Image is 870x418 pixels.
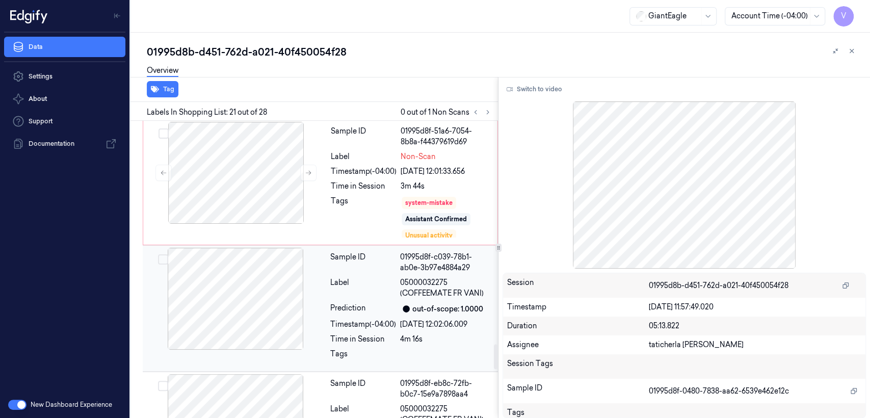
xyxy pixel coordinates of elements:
button: Toggle Navigation [109,8,125,24]
button: About [4,89,125,109]
div: [DATE] 11:57:49.020 [649,302,861,312]
div: Tags [331,196,397,239]
div: Label [331,151,397,162]
div: 01995d8f-eb8c-72fb-b0c7-15e9a7898aa4 [400,378,492,400]
span: 0 out of 1 Non Scans [401,106,494,118]
div: Assignee [507,339,649,350]
div: Timestamp (-04:00) [330,319,396,330]
div: Sample ID [507,383,649,399]
div: Time in Session [331,181,397,192]
div: 01995d8b-d451-762d-a021-40f450054f28 [147,45,862,59]
div: Sample ID [330,252,396,273]
button: V [833,6,854,27]
div: Time in Session [330,334,396,345]
div: Timestamp (-04:00) [331,166,397,177]
button: Switch to video [503,81,566,97]
div: Session [507,277,649,294]
div: 3m 44s [401,181,491,192]
div: [DATE] 12:02:06.009 [400,319,492,330]
div: Sample ID [331,126,397,147]
span: 01995d8b-d451-762d-a021-40f450054f28 [649,280,788,291]
div: taticherla [PERSON_NAME] [649,339,861,350]
a: Data [4,37,125,57]
div: 01995d8f-51a6-7054-8b8a-f44379619d69 [401,126,491,147]
div: Tags [330,349,396,365]
div: 05:13.822 [649,321,861,331]
div: 4m 16s [400,334,492,345]
span: Non-Scan [401,151,436,162]
div: system-mistake [405,198,453,207]
a: Documentation [4,134,125,154]
span: Labels In Shopping List: 21 out of 28 [147,107,267,118]
div: Duration [507,321,649,331]
span: 01995d8f-0480-7838-aa62-6539e462e12c [649,386,789,397]
div: Sample ID [330,378,396,400]
div: Prediction [330,303,396,315]
div: Assistant Confirmed [405,215,467,224]
div: Session Tags [507,358,649,375]
a: Support [4,111,125,132]
div: [DATE] 12:01:33.656 [401,166,491,177]
a: Settings [4,66,125,87]
a: Overview [147,65,178,77]
div: Label [330,277,396,299]
button: Tag [147,81,178,97]
button: Select row [159,128,169,139]
div: 01995d8f-c039-78b1-ab0e-3b97e4884a29 [400,252,492,273]
div: Timestamp [507,302,649,312]
span: 05000032275 (COFFEEMATE FR VANI) [400,277,492,299]
div: Unusual activity [405,231,453,240]
div: out-of-scope: 1.0000 [412,304,483,315]
button: Select row [158,254,168,265]
button: Select row [158,381,168,391]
